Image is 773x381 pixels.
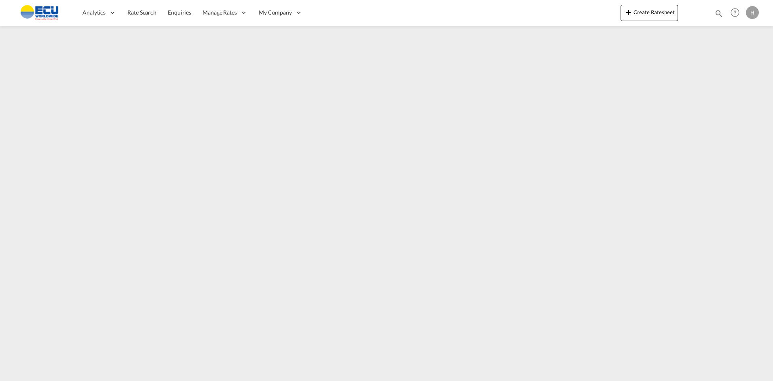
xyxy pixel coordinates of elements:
span: Help [728,6,742,19]
span: Enquiries [168,9,191,16]
span: Analytics [82,8,106,17]
md-icon: icon-magnify [714,9,723,18]
button: icon-plus 400-fgCreate Ratesheet [621,5,678,21]
span: Rate Search [127,9,156,16]
span: My Company [259,8,292,17]
div: H [746,6,759,19]
div: Help [728,6,746,20]
span: Manage Rates [203,8,237,17]
div: icon-magnify [714,9,723,21]
md-icon: icon-plus 400-fg [624,7,634,17]
img: 6cccb1402a9411edb762cf9624ab9cda.png [12,4,67,22]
